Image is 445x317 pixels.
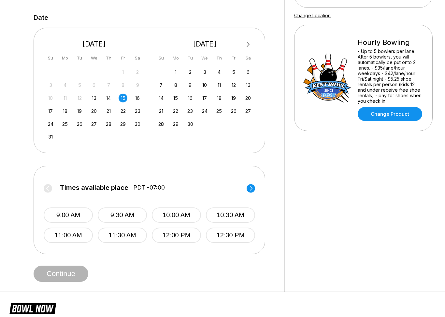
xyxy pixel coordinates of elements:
[104,120,113,128] div: Choose Thursday, August 28th, 2025
[171,107,180,115] div: Choose Monday, September 22nd, 2025
[46,132,55,141] div: Choose Sunday, August 31st, 2025
[61,54,69,62] div: Mo
[90,107,98,115] div: Choose Wednesday, August 20th, 2025
[44,40,145,48] div: [DATE]
[206,207,255,223] button: 10:30 AM
[75,94,84,102] div: Not available Tuesday, August 12th, 2025
[152,207,201,223] button: 10:00 AM
[229,54,238,62] div: Fr
[154,40,255,48] div: [DATE]
[171,68,180,76] div: Choose Monday, September 1st, 2025
[119,94,127,102] div: Choose Friday, August 15th, 2025
[46,107,55,115] div: Choose Sunday, August 17th, 2025
[215,68,223,76] div: Choose Thursday, September 4th, 2025
[200,94,209,102] div: Choose Wednesday, September 17th, 2025
[171,81,180,89] div: Choose Monday, September 8th, 2025
[45,67,143,141] div: month 2025-08
[104,81,113,89] div: Not available Thursday, August 7th, 2025
[46,81,55,89] div: Not available Sunday, August 3rd, 2025
[119,54,127,62] div: Fr
[46,94,55,102] div: Not available Sunday, August 10th, 2025
[171,54,180,62] div: Mo
[133,54,142,62] div: Sa
[171,94,180,102] div: Choose Monday, September 15th, 2025
[303,54,352,102] img: Hourly Bowling
[244,94,252,102] div: Choose Saturday, September 20th, 2025
[215,107,223,115] div: Choose Thursday, September 25th, 2025
[119,68,127,76] div: Not available Friday, August 1st, 2025
[200,107,209,115] div: Choose Wednesday, September 24th, 2025
[157,81,165,89] div: Choose Sunday, September 7th, 2025
[44,207,93,223] button: 9:00 AM
[75,120,84,128] div: Choose Tuesday, August 26th, 2025
[133,184,165,191] span: PDT -07:00
[34,14,48,21] label: Date
[98,228,147,243] button: 11:30 AM
[119,120,127,128] div: Choose Friday, August 29th, 2025
[61,107,69,115] div: Choose Monday, August 18th, 2025
[215,94,223,102] div: Choose Thursday, September 18th, 2025
[215,54,223,62] div: Th
[243,39,253,50] button: Next Month
[186,68,194,76] div: Choose Tuesday, September 2nd, 2025
[358,48,424,104] div: - Up to 5 bowlers per lane. After 5 bowlers, you will automatically be put onto 2 lanes. - $35/la...
[206,228,255,243] button: 12:30 PM
[200,68,209,76] div: Choose Wednesday, September 3rd, 2025
[156,67,254,128] div: month 2025-09
[152,228,201,243] button: 12:00 PM
[61,120,69,128] div: Choose Monday, August 25th, 2025
[244,54,252,62] div: Sa
[98,207,147,223] button: 9:30 AM
[229,81,238,89] div: Choose Friday, September 12th, 2025
[157,54,165,62] div: Su
[133,107,142,115] div: Choose Saturday, August 23rd, 2025
[61,81,69,89] div: Not available Monday, August 4th, 2025
[46,54,55,62] div: Su
[104,107,113,115] div: Choose Thursday, August 21st, 2025
[104,54,113,62] div: Th
[157,94,165,102] div: Choose Sunday, September 14th, 2025
[186,107,194,115] div: Choose Tuesday, September 23rd, 2025
[61,94,69,102] div: Not available Monday, August 11th, 2025
[229,107,238,115] div: Choose Friday, September 26th, 2025
[75,81,84,89] div: Not available Tuesday, August 5th, 2025
[133,94,142,102] div: Choose Saturday, August 16th, 2025
[186,54,194,62] div: Tu
[44,228,93,243] button: 11:00 AM
[90,54,98,62] div: We
[133,120,142,128] div: Choose Saturday, August 30th, 2025
[200,81,209,89] div: Choose Wednesday, September 10th, 2025
[244,107,252,115] div: Choose Saturday, September 27th, 2025
[133,68,142,76] div: Not available Saturday, August 2nd, 2025
[119,81,127,89] div: Not available Friday, August 8th, 2025
[46,120,55,128] div: Choose Sunday, August 24th, 2025
[104,94,113,102] div: Choose Thursday, August 14th, 2025
[171,120,180,128] div: Choose Monday, September 29th, 2025
[294,13,331,18] a: Change Location
[186,94,194,102] div: Choose Tuesday, September 16th, 2025
[75,54,84,62] div: Tu
[358,38,424,47] div: Hourly Bowling
[186,120,194,128] div: Choose Tuesday, September 30th, 2025
[119,107,127,115] div: Choose Friday, August 22nd, 2025
[133,81,142,89] div: Not available Saturday, August 9th, 2025
[90,94,98,102] div: Choose Wednesday, August 13th, 2025
[75,107,84,115] div: Choose Tuesday, August 19th, 2025
[186,81,194,89] div: Choose Tuesday, September 9th, 2025
[90,81,98,89] div: Not available Wednesday, August 6th, 2025
[229,94,238,102] div: Choose Friday, September 19th, 2025
[244,81,252,89] div: Choose Saturday, September 13th, 2025
[60,184,128,191] span: Times available place
[157,120,165,128] div: Choose Sunday, September 28th, 2025
[200,54,209,62] div: We
[157,107,165,115] div: Choose Sunday, September 21st, 2025
[90,120,98,128] div: Choose Wednesday, August 27th, 2025
[229,68,238,76] div: Choose Friday, September 5th, 2025
[358,107,422,121] a: Change Product
[215,81,223,89] div: Choose Thursday, September 11th, 2025
[244,68,252,76] div: Choose Saturday, September 6th, 2025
